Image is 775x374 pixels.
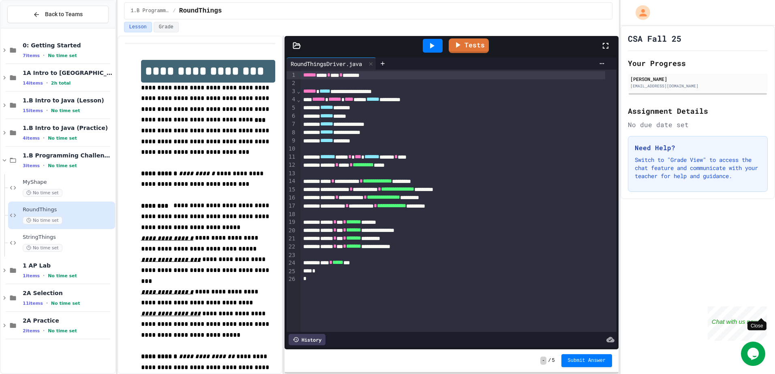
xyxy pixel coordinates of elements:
[628,33,681,44] h1: CSA Fall 25
[23,81,43,86] span: 14 items
[628,120,768,130] div: No due date set
[635,143,761,153] h3: Need Help?
[287,210,297,219] div: 18
[7,6,109,23] button: Back to Teams
[46,300,48,306] span: •
[287,259,297,267] div: 24
[287,227,297,235] div: 20
[154,22,179,32] button: Grade
[23,163,40,168] span: 3 items
[48,136,77,141] span: No time set
[23,244,62,252] span: No time set
[287,243,297,251] div: 22
[287,112,297,120] div: 6
[43,135,45,141] span: •
[51,81,71,86] span: 2h total
[287,145,297,153] div: 10
[43,272,45,279] span: •
[548,357,551,364] span: /
[287,57,376,70] div: RoundThingsDriver.java
[23,262,113,269] span: 1 AP Lab
[287,129,297,137] div: 8
[708,306,767,341] iframe: chat widget
[287,71,297,79] div: 1
[287,59,366,68] div: RoundThingsDriver.java
[23,179,113,186] span: MyShape
[23,273,40,278] span: 1 items
[48,328,77,334] span: No time set
[124,22,152,32] button: Lesson
[287,202,297,210] div: 17
[287,79,297,87] div: 2
[287,170,297,178] div: 13
[287,137,297,145] div: 9
[287,96,297,104] div: 4
[23,217,62,224] span: No time set
[635,156,761,180] p: Switch to "Grade View" to access the chat feature and communicate with your teacher for help and ...
[23,301,43,306] span: 11 items
[23,189,62,197] span: No time set
[630,75,765,83] div: [PERSON_NAME]
[287,251,297,259] div: 23
[23,97,113,104] span: 1.B Intro to Java (Lesson)
[561,354,612,367] button: Submit Answer
[43,162,45,169] span: •
[23,69,113,76] span: 1A Intro to [GEOGRAPHIC_DATA]
[46,80,48,86] span: •
[287,153,297,161] div: 11
[449,38,489,53] a: Tests
[48,53,77,58] span: No time set
[287,177,297,185] div: 14
[23,317,113,324] span: 2A Practice
[627,3,652,22] div: My Account
[287,268,297,276] div: 25
[23,152,113,159] span: 1.B Programming Challenges
[628,105,768,117] h2: Assignment Details
[287,120,297,128] div: 7
[23,328,40,334] span: 2 items
[46,107,48,114] span: •
[23,234,113,241] span: StringThings
[287,87,297,96] div: 3
[23,124,113,132] span: 1.B Intro to Java (Practice)
[289,334,325,345] div: History
[45,10,83,19] span: Back to Teams
[23,289,113,297] span: 2A Selection
[287,275,297,283] div: 26
[51,301,80,306] span: No time set
[628,57,768,69] h2: Your Progress
[173,8,176,14] span: /
[297,88,301,94] span: Fold line
[23,53,40,58] span: 7 items
[741,342,767,366] iframe: chat widget
[23,42,113,49] span: 0: Getting Started
[568,357,606,364] span: Submit Answer
[43,52,45,59] span: •
[48,273,77,278] span: No time set
[23,108,43,113] span: 15 items
[287,218,297,226] div: 19
[48,163,77,168] span: No time set
[552,357,554,364] span: 5
[287,161,297,169] div: 12
[287,235,297,243] div: 21
[287,194,297,202] div: 16
[297,96,301,103] span: Fold line
[630,83,765,89] div: [EMAIL_ADDRESS][DOMAIN_NAME]
[23,206,113,213] span: RoundThings
[131,8,170,14] span: 1.B Programming Challenges
[179,6,222,16] span: RoundThings
[287,104,297,112] div: 5
[287,186,297,194] div: 15
[540,357,546,365] span: -
[51,108,80,113] span: No time set
[43,327,45,334] span: •
[23,136,40,141] span: 4 items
